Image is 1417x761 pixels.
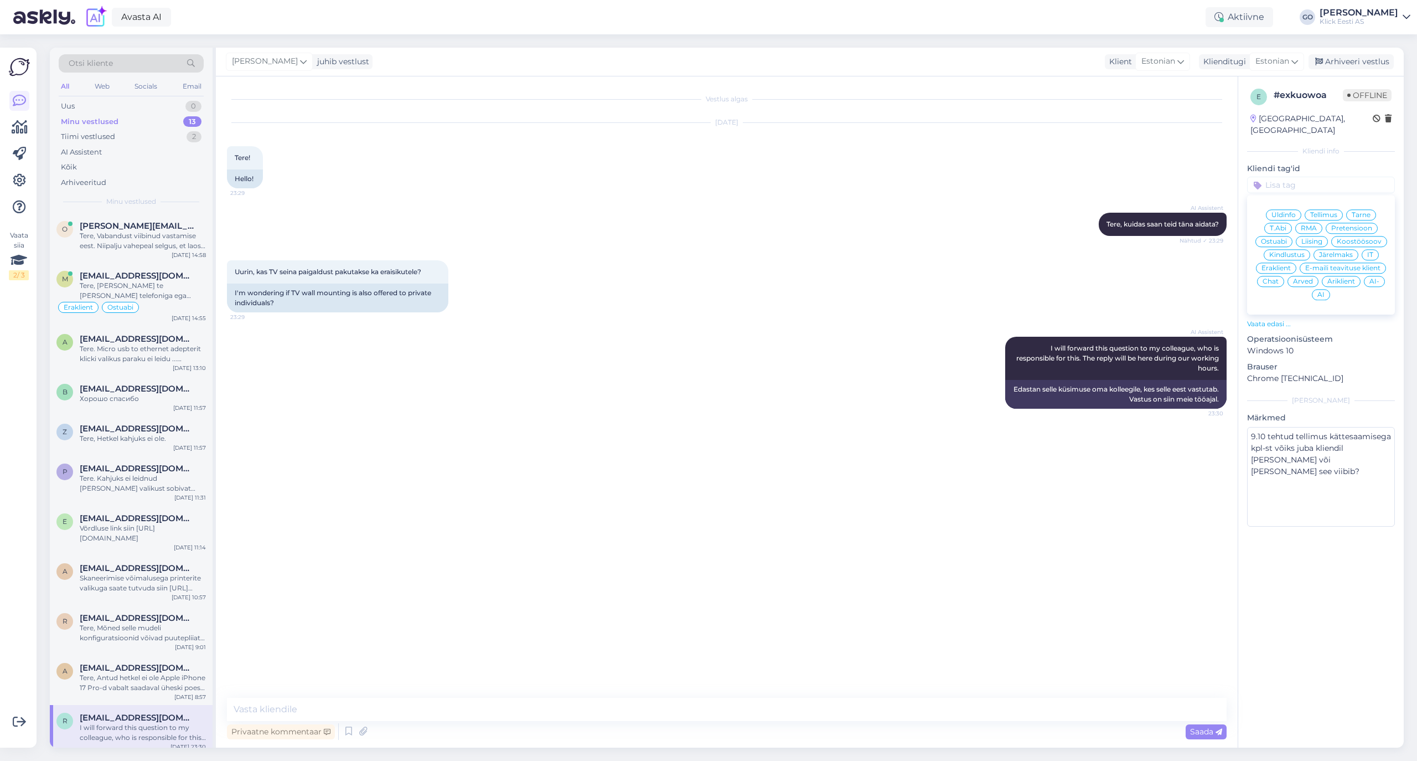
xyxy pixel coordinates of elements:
span: AI Assistent [1182,204,1223,212]
div: Vestlus algas [227,94,1227,104]
div: Tiimi vestlused [61,131,115,142]
div: 0 [185,101,201,112]
span: Offline [1343,89,1392,101]
div: Arhiveeritud [61,177,106,188]
div: Arhiveeri vestlus [1309,54,1394,69]
p: Chrome [TECHNICAL_ID] [1247,373,1395,384]
span: marekuibu@gmail.com [80,271,195,281]
span: Tellimus [1310,212,1337,218]
div: [PERSON_NAME] [1247,395,1395,405]
input: Lisa tag [1247,177,1395,193]
a: [PERSON_NAME]Klick Eesti AS [1320,8,1410,26]
span: a [63,667,68,675]
span: [PERSON_NAME] [232,55,298,68]
div: Web [92,79,112,94]
div: Minu vestlused [61,116,118,127]
img: explore-ai [84,6,107,29]
span: Tere, kuidas saan teid täna aidata? [1106,220,1219,228]
div: [PERSON_NAME] [1320,8,1398,17]
span: Estonian [1255,55,1289,68]
span: Estonian [1141,55,1175,68]
div: Võrdluse link siin [URL][DOMAIN_NAME] [80,523,206,543]
div: Kliendi info [1247,146,1395,156]
span: T.Abi [1270,225,1286,232]
div: Email [180,79,204,94]
div: Tere, Antud hetkel ei ole Apple iPhone 17 Pro-d vabalt saadaval üheski poes. Nende järele on väga... [80,673,206,693]
span: RMA [1301,225,1317,232]
div: [DATE] 13:10 [173,364,206,372]
span: Minu vestlused [106,197,156,207]
span: oliver.tramm@gmail.com [80,221,195,231]
div: Socials [132,79,159,94]
span: 23:29 [230,189,272,197]
span: p [63,467,68,476]
span: o [62,225,68,233]
span: AI [1317,291,1325,298]
span: Eraklient [1261,265,1291,271]
p: Kliendi tag'id [1247,163,1395,174]
span: Äriklient [1327,278,1355,285]
div: [DATE] 11:57 [173,404,206,412]
div: Aktiivne [1206,7,1273,27]
span: Pretensioon [1331,225,1372,232]
span: Järelmaks [1319,251,1353,258]
div: 2 [187,131,201,142]
p: Brauser [1247,361,1395,373]
div: 13 [183,116,201,127]
div: I will forward this question to my colleague, who is responsible for this. The reply will be here... [80,723,206,743]
span: m [62,275,68,283]
span: r [63,617,68,625]
span: Nähtud ✓ 23:29 [1180,236,1223,245]
span: Tarne [1352,212,1371,218]
span: e [1256,92,1261,101]
p: Operatsioonisüsteem [1247,333,1395,345]
span: AI Assistent [1182,328,1223,336]
span: Chat [1263,278,1279,285]
a: Avasta AI [112,8,171,27]
p: Windows 10 [1247,345,1395,357]
div: Privaatne kommentaar [227,724,335,739]
div: juhib vestlust [313,56,369,68]
span: Tere! [235,153,250,162]
span: Üldinfo [1271,212,1296,218]
div: Хорошо спасибо [80,394,206,404]
div: [GEOGRAPHIC_DATA], [GEOGRAPHIC_DATA] [1250,113,1373,136]
div: Tere, Hetkel kahjuks ei ole. [80,434,206,444]
p: Vaata edasi ... [1247,319,1395,329]
div: [DATE] [227,117,1227,127]
div: Edastan selle küsimuse oma kolleegile, kes selle eest vastutab. Vastus on siin meie tööajal. [1005,380,1227,409]
span: alarrandal@gmail.com [80,334,195,344]
span: black-cost93@bk.ru [80,384,195,394]
div: Tere. Micro usb to ethernet adepterit klicki valikus paraku ei leidu ... tõenäoliselt leiate sell... [80,344,206,364]
div: [DATE] 14:55 [172,314,206,322]
span: 23:29 [230,313,272,321]
span: e [63,517,67,526]
div: Vaata siia [9,230,29,280]
span: b [63,388,68,396]
div: Tere, [PERSON_NAME] te [PERSON_NAME] telefoniga ega voogedasta filme siis 5g ei [PERSON_NAME] mär... [80,281,206,301]
span: E-maili teavituse klient [1305,265,1380,271]
div: [DATE] 8:57 [174,693,206,701]
span: IT [1367,251,1373,258]
div: 2 / 3 [9,270,29,280]
span: Uurin, kas TV seina paigaldust pakutakse ka eraisikutele? [235,268,421,276]
span: Koostöösoov [1337,238,1382,245]
div: [DATE] 14:58 [172,251,206,259]
span: rainergrigorjev@gmail.com [80,713,195,723]
span: Arved [1293,278,1313,285]
span: pusspeeter@gmail.com [80,464,195,474]
span: Zarinsandra@gmail.com [80,424,195,434]
span: Otsi kliente [69,58,113,69]
div: All [59,79,71,94]
span: Ostuabi [1261,238,1287,245]
span: r [63,717,68,725]
span: Z [63,428,67,436]
span: Kindlustus [1269,251,1305,258]
div: Klick Eesti AS [1320,17,1398,26]
span: a [63,338,68,346]
div: [DATE] 10:57 [172,593,206,601]
div: [DATE] 9:01 [175,643,206,651]
div: Kõik [61,162,77,173]
div: [DATE] 23:30 [170,743,206,751]
div: Hello! [227,169,263,188]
